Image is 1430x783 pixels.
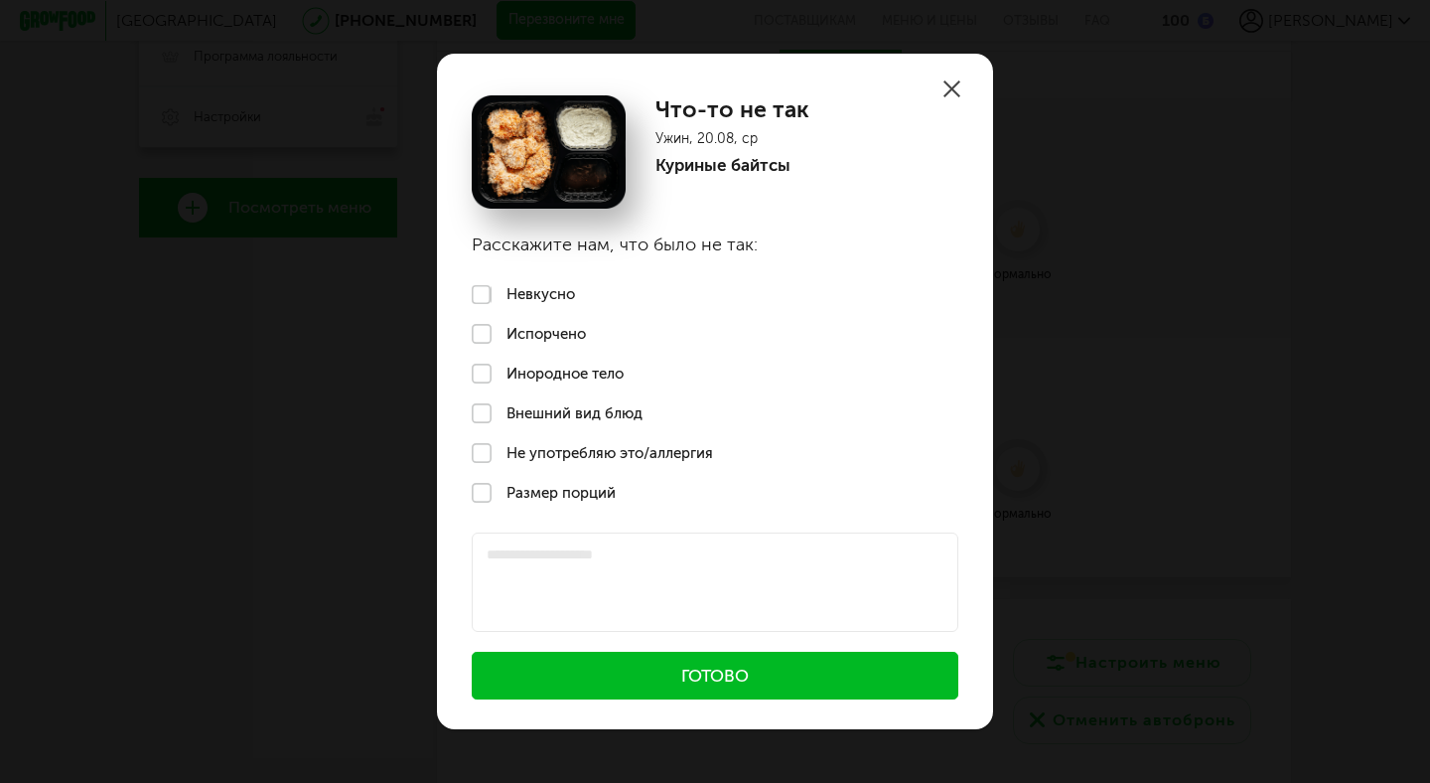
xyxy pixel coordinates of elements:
h3: Расскажите нам, что было не так: [437,209,993,275]
img: Куриные байтсы [472,95,626,209]
label: Не употребляю это/аллергия [437,433,993,473]
label: Испорчено [437,314,993,354]
p: Куриные байтсы [655,155,809,175]
label: Размер порций [437,473,993,513]
p: Ужин, 20.08, ср [655,130,809,147]
label: Невкусно [437,275,993,315]
label: Внешний вид блюд [437,393,993,433]
button: Готово [472,652,958,700]
label: Инородное тело [437,354,993,393]
h1: Что-то не так [655,95,809,123]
